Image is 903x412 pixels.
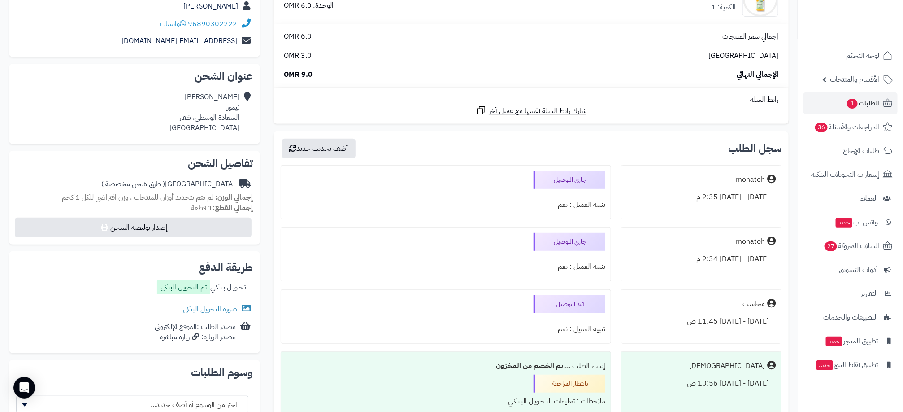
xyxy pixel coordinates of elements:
[496,360,563,371] b: تم الخصم من المخزون
[157,280,210,294] label: تم التحويل البنكى
[722,31,778,42] span: إجمالي سعر المنتجات
[742,299,765,309] div: محاسب
[835,216,878,228] span: وآتس آب
[15,218,252,237] button: إصدار بوليصة الشحن
[824,241,838,252] span: 27
[824,240,879,252] span: السلات المتروكة
[627,188,776,206] div: [DATE] - [DATE] 2:35 م
[169,92,239,133] div: [PERSON_NAME] تيمور، السعادة الوسطى، ظفار [GEOGRAPHIC_DATA]
[287,320,605,338] div: تنبيه العميل : نعم
[183,1,238,12] a: [PERSON_NAME]
[803,164,898,185] a: إشعارات التحويلات البنكية
[836,218,852,228] span: جديد
[803,235,898,257] a: السلات المتروكة27
[826,337,842,346] span: جديد
[16,71,253,82] h2: عنوان الشحن
[803,92,898,114] a: الطلبات1
[737,70,778,80] span: الإجمالي النهائي
[476,105,586,116] a: شارك رابط السلة نفسها مع عميل آخر
[825,335,878,347] span: تطبيق المتجر
[847,98,858,109] span: 1
[843,145,879,157] span: طلبات الإرجاع
[213,202,253,213] strong: إجمالي القطع:
[16,158,253,169] h2: تفاصيل الشحن
[811,168,879,181] span: إشعارات التحويلات البنكية
[830,73,879,86] span: الأقسام والمنتجات
[489,106,586,116] span: شارك رابط السلة نفسها مع عميل آخر
[160,18,186,29] a: واتساب
[803,283,898,304] a: التقارير
[816,360,833,370] span: جديد
[534,295,605,313] div: قيد التوصيل
[101,179,165,189] span: ( طرق شحن مخصصة )
[839,263,878,276] span: أدوات التسويق
[711,2,736,13] div: الكمية: 1
[16,367,253,378] h2: وسوم الطلبات
[534,171,605,189] div: جاري التوصيل
[816,359,878,371] span: تطبيق نقاط البيع
[860,192,878,205] span: العملاء
[155,322,236,342] div: مصدر الطلب :الموقع الإلكتروني
[814,121,879,133] span: المراجعات والأسئلة
[803,140,898,162] a: طلبات الإرجاع
[627,375,776,392] div: [DATE] - [DATE] 10:56 ص
[215,192,253,203] strong: إجمالي الوزن:
[803,354,898,376] a: تطبيق نقاط البيعجديد
[122,35,237,46] a: [EMAIL_ADDRESS][DOMAIN_NAME]
[627,250,776,268] div: [DATE] - [DATE] 2:34 م
[277,95,785,105] div: رابط السلة
[534,233,605,251] div: جاري التوصيل
[183,304,253,315] a: صورة التحويل البنكى
[284,0,334,11] div: الوحدة: 6.0 OMR
[803,45,898,66] a: لوحة التحكم
[101,179,235,189] div: [GEOGRAPHIC_DATA]
[155,332,236,342] div: مصدر الزيارة: زيارة مباشرة
[736,175,765,185] div: mohatoh
[803,307,898,328] a: التطبيقات والخدمات
[62,192,213,203] span: لم تقم بتحديد أوزان للمنتجات ، وزن افتراضي للكل 1 كجم
[803,211,898,233] a: وآتس آبجديد
[13,377,35,399] div: Open Intercom Messenger
[842,13,894,32] img: logo-2.png
[284,70,313,80] span: 9.0 OMR
[534,375,605,393] div: بانتظار المراجعة
[803,330,898,352] a: تطبيق المتجرجديد
[282,139,356,158] button: أضف تحديث جديد
[627,313,776,330] div: [DATE] - [DATE] 11:45 ص
[199,262,253,273] h2: طريقة الدفع
[803,259,898,281] a: أدوات التسويق
[689,361,765,371] div: [DEMOGRAPHIC_DATA]
[287,357,605,375] div: إنشاء الطلب ....
[823,311,878,324] span: التطبيقات والخدمات
[287,258,605,276] div: تنبيه العميل : نعم
[736,237,765,247] div: mohatoh
[803,116,898,138] a: المراجعات والأسئلة36
[191,202,253,213] small: 1 قطعة
[287,196,605,214] div: تنبيه العميل : نعم
[157,280,246,297] div: تـحـويـل بـنـكـي
[815,122,828,133] span: 36
[728,143,781,154] h3: سجل الطلب
[846,97,879,110] span: الطلبات
[284,31,312,42] span: 6.0 OMR
[188,18,237,29] a: 96890302222
[708,51,778,61] span: [GEOGRAPHIC_DATA]
[861,287,878,300] span: التقارير
[846,49,879,62] span: لوحة التحكم
[803,188,898,209] a: العملاء
[284,51,312,61] span: 3.0 OMR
